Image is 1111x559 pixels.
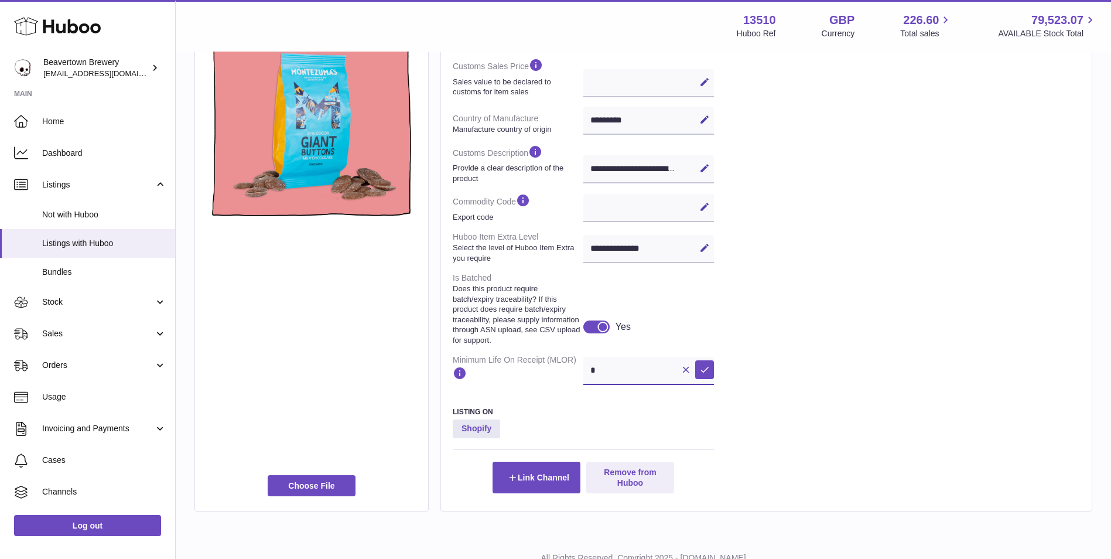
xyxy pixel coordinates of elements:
span: Total sales [900,28,952,39]
dt: Country of Manufacture [453,108,583,139]
a: 226.60 Total sales [900,12,952,39]
dt: Commodity Code [453,188,583,227]
strong: Export code [453,212,580,223]
dt: Is Batched [453,268,583,350]
img: internalAdmin-13510@internal.huboo.com [14,59,32,77]
span: Invoicing and Payments [42,423,154,434]
span: Bundles [42,267,166,278]
h3: Listing On [453,407,714,417]
strong: Sales value to be declared to customs for item sales [453,77,580,97]
strong: 13510 [743,12,776,28]
span: Orders [42,360,154,371]
span: Dashboard [42,148,166,159]
span: Usage [42,391,166,403]
span: AVAILABLE Stock Total [998,28,1097,39]
span: 79,523.07 [1031,12,1083,28]
span: Channels [42,486,166,497]
span: Sales [42,328,154,339]
dt: Customs Sales Price [453,53,583,101]
div: Currency [822,28,855,39]
strong: Provide a clear description of the product [453,163,580,183]
div: Huboo Ref [737,28,776,39]
strong: Select the level of Huboo Item Extra you require [453,243,580,263]
span: Listings with Huboo [42,238,166,249]
dt: Customs Description [453,139,583,188]
dt: Minimum Life On Receipt (MLOR) [453,350,583,389]
a: 79,523.07 AVAILABLE Stock Total [998,12,1097,39]
span: Home [42,116,166,127]
img: MONTEZUMAS_267af881-be2b-4423-96e5-b57254118abf.png [207,15,416,224]
a: Log out [14,515,161,536]
button: Remove from Huboo [586,462,674,493]
div: Yes [616,321,631,333]
strong: Does this product require batch/expiry traceability? If this product does require batch/expiry tr... [453,284,580,345]
span: Not with Huboo [42,209,166,220]
strong: Manufacture country of origin [453,124,580,135]
span: Cases [42,455,166,466]
strong: Shopify [453,420,500,438]
span: [EMAIL_ADDRESS][DOMAIN_NAME] [43,69,172,78]
dt: Huboo Item Extra Level [453,227,583,268]
span: Listings [42,179,154,190]
strong: GBP [829,12,854,28]
span: Stock [42,296,154,308]
div: Beavertown Brewery [43,57,149,79]
span: 226.60 [903,12,939,28]
button: Link Channel [493,462,580,493]
span: Choose File [268,475,355,496]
